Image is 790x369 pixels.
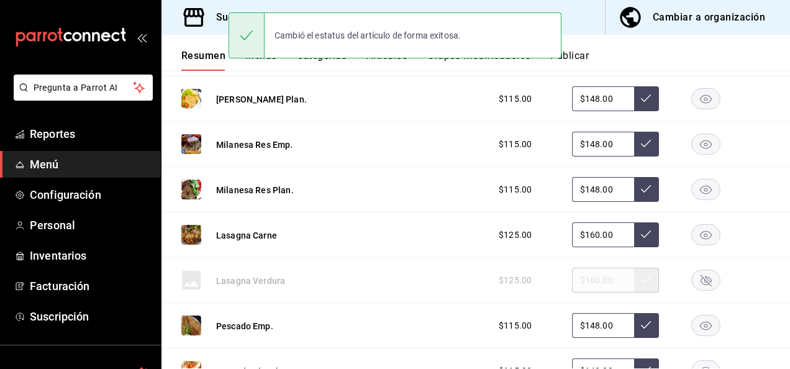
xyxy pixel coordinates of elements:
span: Personal [30,217,151,234]
input: Sin ajuste [572,313,634,338]
img: Preview [181,225,201,245]
span: Pregunta a Parrot AI [34,81,134,94]
span: $115.00 [499,319,532,332]
input: Sin ajuste [572,177,634,202]
span: $125.00 [499,229,532,242]
input: Sin ajuste [572,132,634,157]
span: Reportes [30,125,151,142]
span: Menú [30,156,151,173]
input: Sin ajuste [572,222,634,247]
button: Pregunta a Parrot AI [14,75,153,101]
button: Resumen [181,50,225,71]
button: Milanesa Res Plan. [216,184,294,196]
img: Preview [181,89,201,109]
div: navigation tabs [181,50,790,71]
span: Suscripción [30,308,151,325]
a: Pregunta a Parrot AI [9,90,153,103]
img: Preview [181,134,201,154]
button: [PERSON_NAME] Plan. [216,93,307,106]
span: $115.00 [499,183,532,196]
h3: Sucursal: [PERSON_NAME] ([PERSON_NAME]) [206,10,424,25]
span: Inventarios [30,247,151,264]
img: Preview [181,180,201,199]
span: Facturación [30,278,151,294]
button: Pescado Emp. [216,320,273,332]
button: Publicar [550,50,589,71]
input: Sin ajuste [572,86,634,111]
div: Cambió el estatus del artículo de forma exitosa. [265,22,471,49]
div: Cambiar a organización [653,9,765,26]
button: open_drawer_menu [137,32,147,42]
img: Preview [181,316,201,335]
span: $115.00 [499,93,532,106]
button: Milanesa Res Emp. [216,139,293,151]
span: Configuración [30,186,151,203]
button: Lasagna Carne [216,229,277,242]
span: $115.00 [499,138,532,151]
